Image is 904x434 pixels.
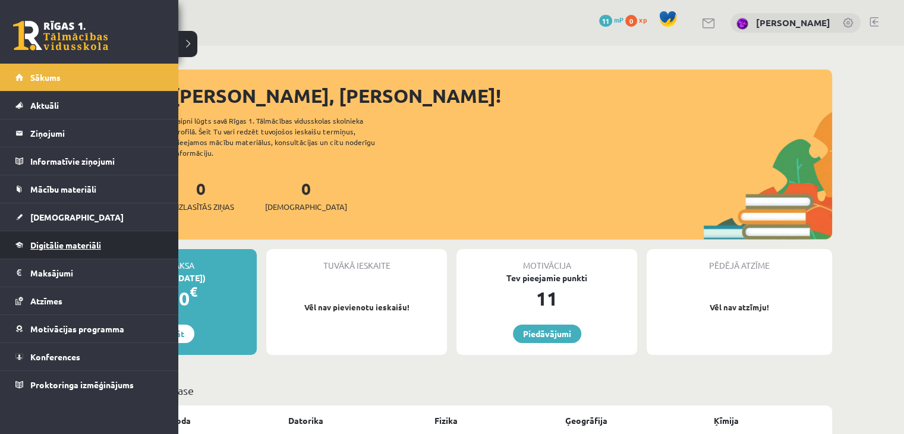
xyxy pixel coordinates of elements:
span: xp [639,15,647,24]
a: Konferences [15,343,163,370]
span: mP [614,15,623,24]
span: 0 [625,15,637,27]
a: 0Neizlasītās ziņas [168,178,234,213]
div: Tev pieejamie punkti [456,272,637,284]
span: Atzīmes [30,295,62,306]
a: Ģeogrāfija [565,414,607,427]
a: Digitālie materiāli [15,231,163,259]
a: Sākums [15,64,163,91]
a: 0 xp [625,15,653,24]
a: Atzīmes [15,287,163,315]
a: Ķīmija [714,414,739,427]
span: Aktuāli [30,100,59,111]
span: Mācību materiāli [30,184,96,194]
a: Mācību materiāli [15,175,163,203]
div: Laipni lūgts savā Rīgas 1. Tālmācības vidusskolas skolnieka profilā. Šeit Tu vari redzēt tuvojošo... [174,115,396,158]
span: [DEMOGRAPHIC_DATA] [30,212,124,222]
a: [PERSON_NAME] [756,17,830,29]
a: Ziņojumi [15,119,163,147]
span: [DEMOGRAPHIC_DATA] [265,201,347,213]
a: Informatīvie ziņojumi [15,147,163,175]
span: € [190,283,197,300]
img: Marija Nicmane [736,18,748,30]
a: Motivācijas programma [15,315,163,342]
span: Proktoringa izmēģinājums [30,379,134,390]
span: Neizlasītās ziņas [168,201,234,213]
legend: Informatīvie ziņojumi [30,147,163,175]
a: Fizika [434,414,458,427]
span: Sākums [30,72,61,83]
a: Proktoringa izmēģinājums [15,371,163,398]
a: Aktuāli [15,92,163,119]
div: [PERSON_NAME], [PERSON_NAME]! [172,81,832,110]
span: Motivācijas programma [30,323,124,334]
div: Motivācija [456,249,637,272]
legend: Maksājumi [30,259,163,287]
span: Konferences [30,351,80,362]
div: 11 [456,284,637,313]
a: 0[DEMOGRAPHIC_DATA] [265,178,347,213]
a: 11 mP [599,15,623,24]
div: Pēdējā atzīme [647,249,832,272]
a: Rīgas 1. Tālmācības vidusskola [13,21,108,51]
a: Datorika [288,414,323,427]
a: Maksājumi [15,259,163,287]
p: Vēl nav pievienotu ieskaišu! [272,301,441,313]
div: Tuvākā ieskaite [266,249,447,272]
span: 11 [599,15,612,27]
a: Piedāvājumi [513,325,581,343]
span: Digitālie materiāli [30,240,101,250]
legend: Ziņojumi [30,119,163,147]
p: Vēl nav atzīmju! [653,301,826,313]
p: Mācību plāns 10.a2 klase [76,382,827,398]
a: [DEMOGRAPHIC_DATA] [15,203,163,231]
